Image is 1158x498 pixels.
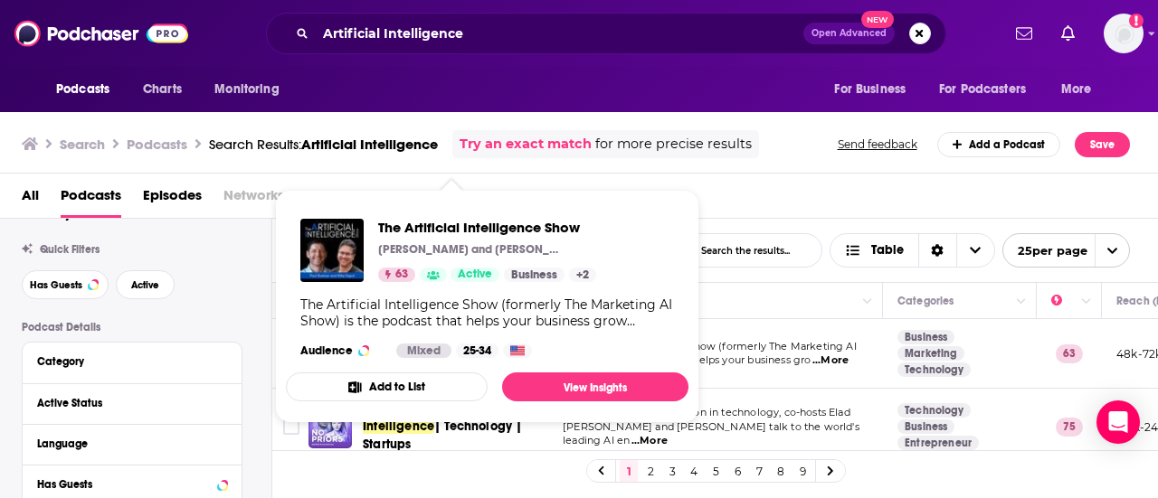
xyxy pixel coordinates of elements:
[22,270,109,299] button: Has Guests
[378,268,415,282] a: 63
[37,432,227,455] button: Language
[395,266,408,284] span: 63
[1049,72,1115,107] button: open menu
[832,136,923,152] button: Send feedback
[871,244,904,257] span: Table
[22,181,39,218] a: All
[1051,290,1077,312] div: Power Score
[143,181,202,218] a: Episodes
[56,77,109,102] span: Podcasts
[223,181,284,218] span: Networks
[1054,18,1082,49] a: Show notifications dropdown
[1056,344,1083,362] p: 63
[1011,291,1032,313] button: Column Actions
[14,16,188,51] img: Podchaser - Follow, Share and Rate Podcasts
[504,268,565,282] a: Business
[897,346,964,361] a: Marketing
[1061,77,1092,102] span: More
[40,243,100,256] span: Quick Filters
[939,77,1026,102] span: For Podcasters
[37,473,227,495] button: Has Guests
[1002,233,1130,268] button: open menu
[1104,14,1144,53] img: User Profile
[458,266,492,284] span: Active
[1075,132,1130,157] button: Save
[37,397,215,409] div: Active Status
[1003,237,1087,265] span: 25 per page
[1104,14,1144,53] button: Show profile menu
[728,460,746,482] a: 6
[631,434,668,448] span: ...More
[563,406,850,418] span: At this moment of inflection in technology, co-hosts Elad
[750,460,768,482] a: 7
[37,350,227,372] button: Category
[283,418,299,435] span: Toggle select row
[812,353,849,368] span: ...More
[687,340,856,352] span: Show (formerly The Marketing AI
[772,460,790,482] a: 8
[22,321,242,334] p: Podcast Details
[569,268,596,282] a: +2
[897,436,979,450] a: Entrepreneur
[451,268,499,282] a: Active
[30,280,82,290] span: Has Guests
[563,420,859,447] span: [PERSON_NAME] and [PERSON_NAME] talk to the world's leading AI en
[927,72,1052,107] button: open menu
[1056,418,1083,436] p: 75
[1009,18,1039,49] a: Show notifications dropdown
[1096,400,1140,444] div: Open Intercom Messenger
[456,343,498,358] div: 25-34
[1129,14,1144,28] svg: Add a profile image
[214,77,279,102] span: Monitoring
[300,343,382,358] h3: Audience
[202,72,302,107] button: open menu
[821,72,928,107] button: open menu
[897,362,971,377] a: Technology
[37,478,212,491] div: Has Guests
[143,77,182,102] span: Charts
[897,403,971,418] a: Technology
[663,460,681,482] a: 3
[378,242,559,257] p: [PERSON_NAME] and [PERSON_NAME]
[1076,291,1097,313] button: Column Actions
[37,391,227,414] button: Active Status
[61,181,121,218] a: Podcasts
[803,23,895,44] button: Open AdvancedNew
[1104,14,1144,53] span: Logged in as HavasAlexa
[834,77,906,102] span: For Business
[301,136,438,153] span: Artificial Intelligence
[286,372,488,401] button: Add to List
[131,280,159,290] span: Active
[37,355,215,368] div: Category
[209,136,438,153] div: Search Results:
[918,234,956,267] div: Sort Direction
[131,72,193,107] a: Charts
[595,134,752,155] span: for more precise results
[127,136,187,153] h3: Podcasts
[861,11,894,28] span: New
[460,134,592,155] a: Try an exact match
[897,419,954,434] a: Business
[300,219,364,282] img: The Artificial Intelligence Show
[707,460,725,482] a: 5
[897,290,954,312] div: Categories
[620,460,638,482] a: 1
[43,72,133,107] button: open menu
[266,13,946,54] div: Search podcasts, credits, & more...
[937,132,1061,157] a: Add a Podcast
[830,233,995,268] button: Choose View
[116,270,175,299] button: Active
[300,296,674,329] div: The Artificial Intelligence Show (formerly The Marketing AI Show) is the podcast that helps your ...
[812,29,887,38] span: Open Advanced
[857,291,878,313] button: Column Actions
[378,219,596,236] a: The Artificial Intelligence Show
[502,372,688,401] a: View Insights
[209,136,438,153] a: Search Results:Artificial Intelligence
[316,19,803,48] input: Search podcasts, credits, & more...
